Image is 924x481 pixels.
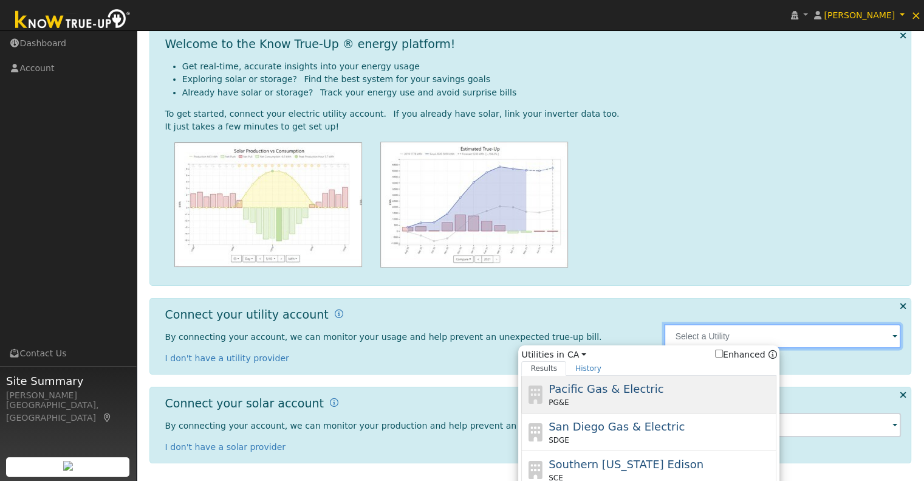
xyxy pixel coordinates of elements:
div: To get started, connect your electric utility account. If you already have solar, link your inver... [165,108,902,120]
span: Pacific Gas & Electric [549,382,663,395]
span: Show enhanced providers [715,348,777,361]
h1: Welcome to the Know True-Up ® energy platform! [165,37,456,51]
span: San Diego Gas & Electric [549,420,685,433]
span: PG&E [549,397,569,408]
a: I don't have a utility provider [165,353,289,363]
input: Select a Utility [664,324,901,348]
img: retrieve [63,461,73,471]
img: Know True-Up [9,7,137,34]
span: Southern [US_STATE] Edison [549,458,703,471]
h1: Connect your solar account [165,396,324,410]
div: It just takes a few minutes to get set up! [165,120,902,133]
div: [GEOGRAPHIC_DATA], [GEOGRAPHIC_DATA] [6,399,130,424]
a: History [566,361,611,376]
li: Get real-time, accurate insights into your energy usage [182,60,902,73]
span: By connecting your account, we can monitor your production and help prevent an unexpected true-up... [165,421,622,431]
a: I don't have a solar provider [165,442,286,452]
li: Exploring solar or storage? Find the best system for your savings goals [182,73,902,86]
label: Enhanced [715,348,765,361]
a: Map [102,413,113,423]
h1: Connect your utility account [165,308,329,322]
input: Select an Inverter [664,413,901,437]
a: CA [567,348,586,361]
span: By connecting your account, we can monitor your usage and help prevent an unexpected true-up bill. [165,332,602,342]
span: Utilities in [521,348,776,361]
li: Already have solar or storage? Track your energy use and avoid surprise bills [182,86,902,99]
a: Results [521,361,566,376]
span: Site Summary [6,373,130,389]
span: [PERSON_NAME] [824,10,895,20]
a: Enhanced Providers [768,350,776,359]
input: Enhanced [715,350,723,358]
div: [PERSON_NAME] [6,389,130,402]
span: × [911,8,921,22]
span: SDGE [549,435,569,446]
